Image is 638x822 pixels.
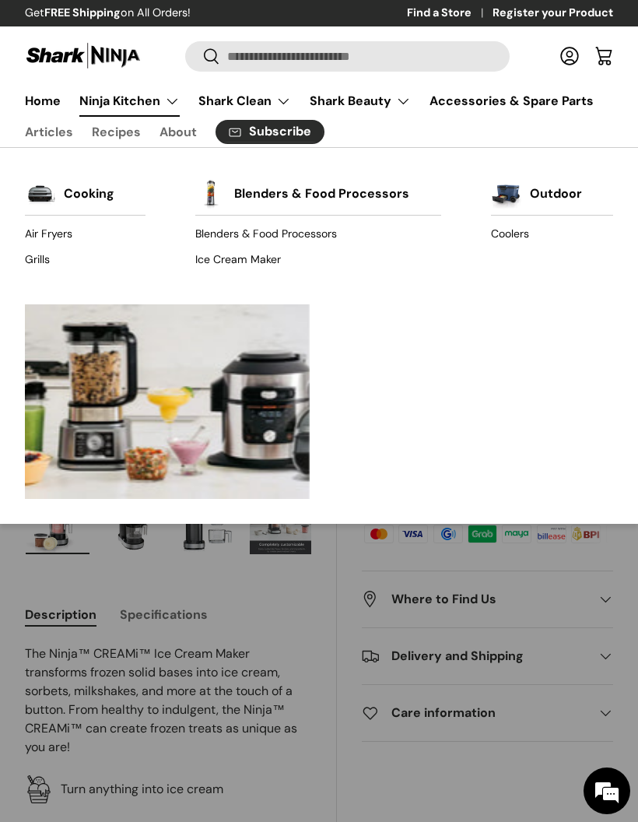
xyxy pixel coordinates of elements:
[300,86,420,117] summary: Shark Beauty
[44,5,121,19] strong: FREE Shipping
[189,86,300,117] summary: Shark Clean
[25,86,613,117] nav: Primary
[25,117,613,147] nav: Secondary
[25,40,142,71] img: Shark Ninja Philippines
[92,117,141,147] a: Recipes
[70,86,189,117] summary: Ninja Kitchen
[429,86,594,116] a: Accessories & Spare Parts
[25,86,61,116] a: Home
[159,117,197,147] a: About
[25,5,191,22] p: Get on All Orders!
[216,120,324,144] a: Subscribe
[493,5,613,22] a: Register your Product
[25,117,73,147] a: Articles
[407,5,493,22] a: Find a Store
[249,125,311,138] span: Subscribe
